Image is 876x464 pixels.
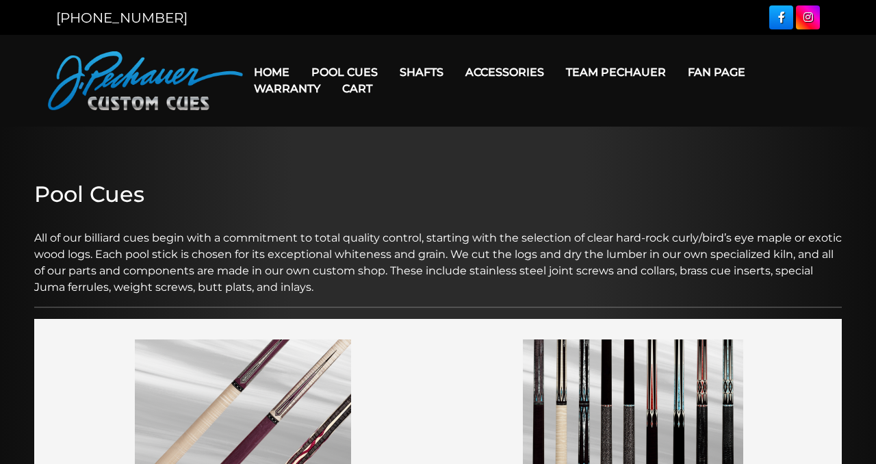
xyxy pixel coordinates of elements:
a: [PHONE_NUMBER] [56,10,188,26]
a: Warranty [243,71,331,106]
a: Cart [331,71,383,106]
a: Pool Cues [300,55,389,90]
a: Accessories [454,55,555,90]
p: All of our billiard cues begin with a commitment to total quality control, starting with the sele... [34,214,842,296]
a: Fan Page [677,55,756,90]
a: Shafts [389,55,454,90]
img: Pechauer Custom Cues [48,51,243,110]
h2: Pool Cues [34,181,842,207]
a: Team Pechauer [555,55,677,90]
a: Home [243,55,300,90]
